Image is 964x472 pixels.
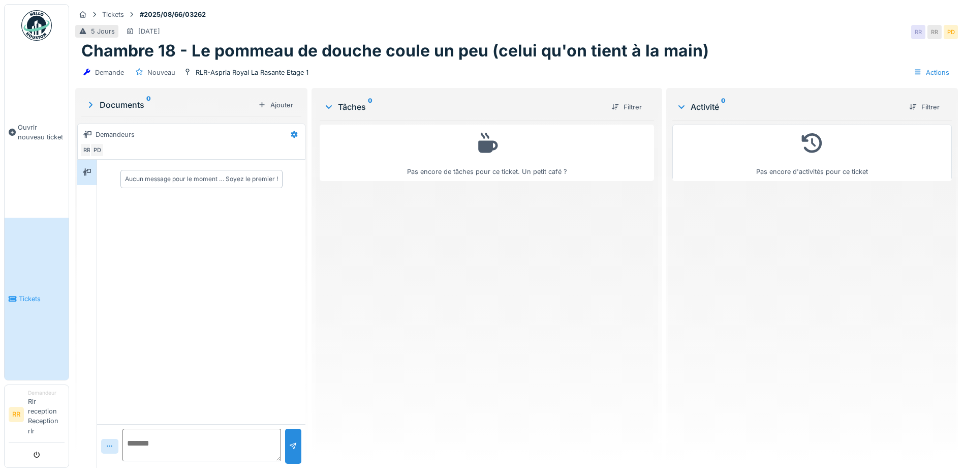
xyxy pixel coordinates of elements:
[146,99,151,111] sup: 0
[254,98,297,112] div: Ajouter
[28,389,65,397] div: Demandeur
[19,294,65,304] span: Tickets
[944,25,958,39] div: PD
[81,41,709,61] h1: Chambre 18 - Le pommeau de douche coule un peu (celui qu'on tient à la main)
[91,26,115,36] div: 5 Jours
[80,143,94,157] div: RR
[136,10,210,19] strong: #2025/08/66/03262
[911,25,925,39] div: RR
[721,101,726,113] sup: 0
[138,26,160,36] div: [DATE]
[9,407,24,422] li: RR
[18,123,65,142] span: Ouvrir nouveau ticket
[368,101,372,113] sup: 0
[927,25,942,39] div: RR
[324,101,603,113] div: Tâches
[676,101,901,113] div: Activité
[679,129,945,176] div: Pas encore d'activités pour ce ticket
[5,218,69,379] a: Tickets
[607,100,646,114] div: Filtrer
[326,129,647,176] div: Pas encore de tâches pour ce ticket. Un petit café ?
[909,65,954,80] div: Actions
[5,46,69,218] a: Ouvrir nouveau ticket
[125,174,278,184] div: Aucun message pour le moment … Soyez le premier !
[21,10,52,41] img: Badge_color-CXgf-gQk.svg
[102,10,124,19] div: Tickets
[147,68,175,77] div: Nouveau
[96,130,135,139] div: Demandeurs
[28,389,65,440] li: Rlr reception Reception rlr
[85,99,254,111] div: Documents
[905,100,944,114] div: Filtrer
[9,389,65,442] a: RR DemandeurRlr reception Reception rlr
[90,143,104,157] div: PD
[95,68,124,77] div: Demande
[196,68,308,77] div: RLR-Aspria Royal La Rasante Etage 1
